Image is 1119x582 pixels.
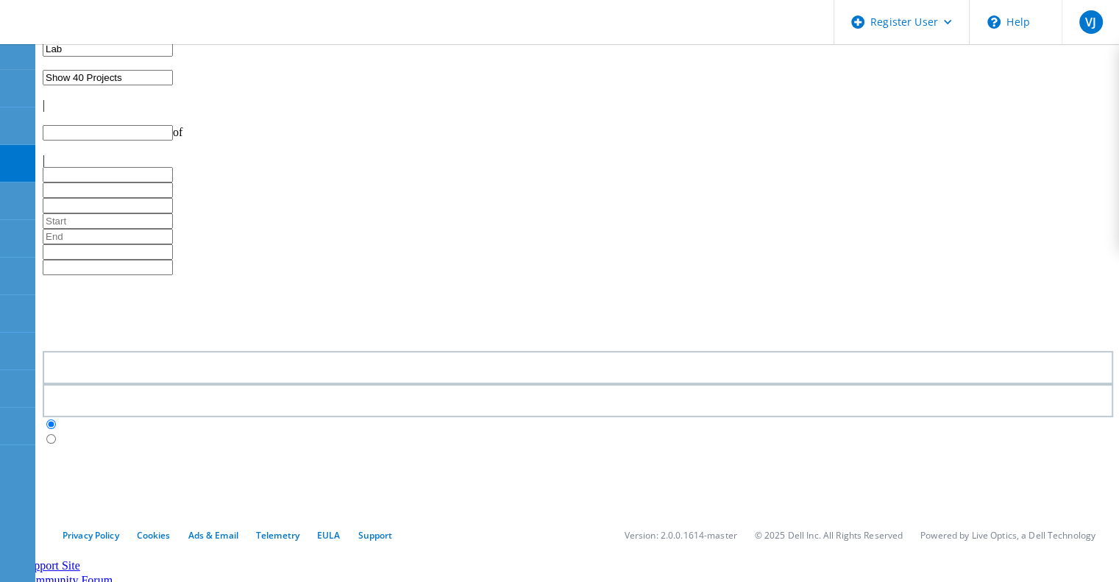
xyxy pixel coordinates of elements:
[43,41,173,57] input: undefined
[188,529,238,542] a: Ads & Email
[43,99,1113,112] div: |
[256,529,299,542] a: Telemetry
[43,213,173,229] input: Start
[920,529,1095,542] li: Powered by Live Optics, a Dell Technology
[625,529,737,542] li: Version: 2.0.0.1614-master
[1085,16,1096,28] span: VJ
[137,529,171,542] a: Cookies
[987,15,1001,29] svg: \n
[755,529,903,542] li: © 2025 Dell Inc. All Rights Reserved
[358,529,392,542] a: Support
[21,559,80,572] a: Support Site
[63,529,119,542] a: Privacy Policy
[317,529,340,542] a: EULA
[43,229,173,244] input: End
[173,126,182,138] span: of
[15,29,173,41] a: Live Optics Dashboard
[43,154,1113,167] div: |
